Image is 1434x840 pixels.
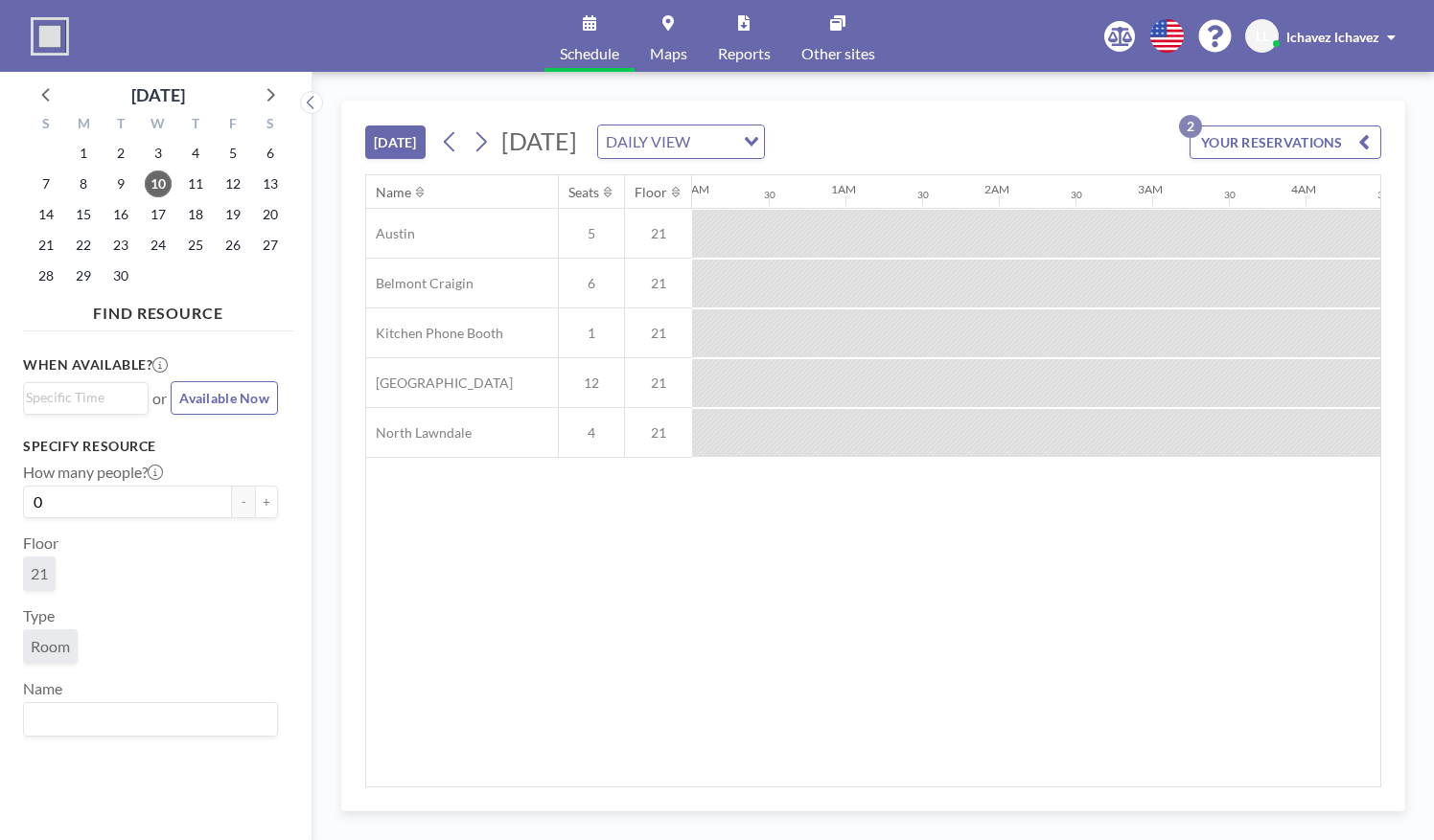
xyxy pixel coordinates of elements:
[214,113,251,138] div: F
[625,275,692,292] span: 21
[65,113,103,138] div: M
[23,606,55,625] label: Type
[107,232,134,259] span: Tuesday, September 23, 2025
[23,438,278,455] h3: Specify resource
[176,113,214,138] div: T
[568,184,599,201] div: Seats
[107,140,134,167] span: Tuesday, September 2, 2025
[801,46,875,61] span: Other sites
[103,113,140,138] div: T
[33,262,59,289] span: Sunday, September 28, 2025
[107,201,134,228] span: Tuesday, September 16, 2025
[366,225,415,242] span: Austin
[257,140,284,167] span: Saturday, September 6, 2025
[171,381,278,415] button: Available Now
[182,232,209,259] span: Thursday, September 25, 2025
[23,296,293,323] h4: FIND RESOURCE
[1286,29,1379,45] span: lchavez lchavez
[140,113,177,138] div: W
[220,170,246,197] span: Friday, September 12, 2025
[26,387,137,408] input: Search for option
[107,170,134,197] span: Tuesday, September 9, 2025
[559,375,624,392] span: 12
[257,232,284,259] span: Saturday, September 27, 2025
[1138,182,1163,196] div: 3AM
[31,17,69,56] img: organization-logo
[1071,189,1082,201] div: 30
[764,189,775,201] div: 30
[718,46,771,61] span: Reports
[917,189,929,201] div: 30
[70,170,97,197] span: Monday, September 8, 2025
[26,707,266,732] input: Search for option
[145,170,172,197] span: Wednesday, September 10, 2025
[31,637,70,656] span: Room
[559,225,624,242] span: 5
[365,125,426,159] button: [DATE]
[70,232,97,259] span: Monday, September 22, 2025
[23,679,62,698] label: Name
[625,424,692,442] span: 21
[28,113,65,138] div: S
[366,375,513,392] span: [GEOGRAPHIC_DATA]
[984,182,1009,196] div: 2AM
[145,140,172,167] span: Wednesday, September 3, 2025
[70,201,97,228] span: Monday, September 15, 2025
[559,325,624,342] span: 1
[220,201,246,228] span: Friday, September 19, 2025
[232,486,255,518] button: -
[1224,189,1236,201] div: 30
[501,126,577,155] span: [DATE]
[366,275,474,292] span: Belmont Craigin
[24,383,148,412] div: Search for option
[145,201,172,228] span: Wednesday, September 17, 2025
[179,390,269,406] span: Available Now
[366,325,503,342] span: Kitchen Phone Booth
[31,564,48,583] span: 21
[602,129,694,154] span: DAILY VIEW
[635,184,667,201] div: Floor
[831,182,856,196] div: 1AM
[145,232,172,259] span: Wednesday, September 24, 2025
[70,140,97,167] span: Monday, September 1, 2025
[559,424,624,442] span: 4
[1256,28,1269,45] span: LL
[33,201,59,228] span: Sunday, September 14, 2025
[107,262,134,289] span: Tuesday, September 30, 2025
[650,46,687,61] span: Maps
[23,534,58,553] label: Floor
[598,125,764,158] div: Search for option
[257,170,284,197] span: Saturday, September 13, 2025
[678,182,709,196] div: 12AM
[131,81,185,108] div: [DATE]
[625,375,692,392] span: 21
[257,201,284,228] span: Saturday, September 20, 2025
[1291,182,1316,196] div: 4AM
[152,389,167,408] span: or
[696,129,732,154] input: Search for option
[255,486,278,518] button: +
[33,232,59,259] span: Sunday, September 21, 2025
[625,225,692,242] span: 21
[1179,115,1202,138] p: 2
[559,275,624,292] span: 6
[24,703,277,736] div: Search for option
[1190,125,1381,159] button: YOUR RESERVATIONS2
[251,113,289,138] div: S
[33,170,59,197] span: Sunday, September 7, 2025
[220,140,246,167] span: Friday, September 5, 2025
[1377,189,1389,201] div: 30
[376,184,411,201] div: Name
[625,325,692,342] span: 21
[23,463,163,482] label: How many people?
[560,46,619,61] span: Schedule
[182,201,209,228] span: Thursday, September 18, 2025
[70,262,97,289] span: Monday, September 29, 2025
[366,424,472,442] span: North Lawndale
[220,232,246,259] span: Friday, September 26, 2025
[182,170,209,197] span: Thursday, September 11, 2025
[182,140,209,167] span: Thursday, September 4, 2025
